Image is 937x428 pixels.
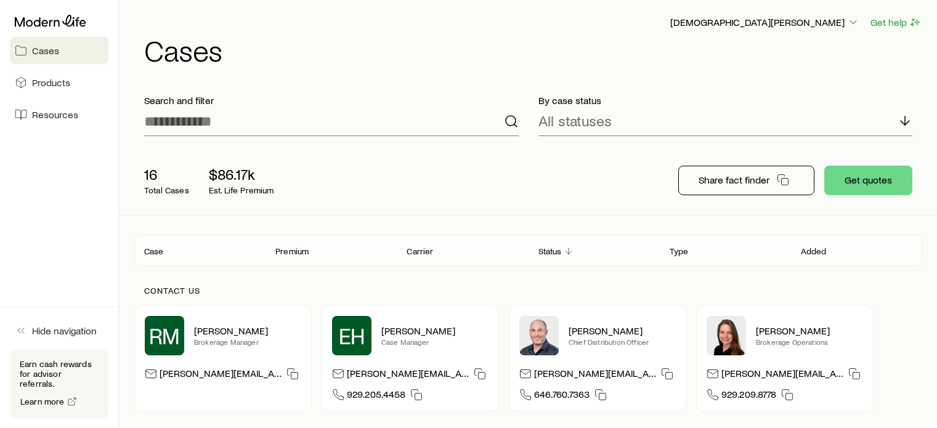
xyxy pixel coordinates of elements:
[519,316,559,355] img: Dan Pierson
[144,35,922,65] h1: Cases
[20,359,99,389] p: Earn cash rewards for advisor referrals.
[670,246,689,256] p: Type
[144,286,912,296] p: Contact us
[10,349,108,418] div: Earn cash rewards for advisor referrals.Learn more
[10,37,108,64] a: Cases
[534,388,590,405] span: 646.760.7363
[870,15,922,30] button: Get help
[670,16,859,28] p: [DEMOGRAPHIC_DATA][PERSON_NAME]
[801,246,827,256] p: Added
[407,246,433,256] p: Carrier
[538,94,913,107] p: By case status
[10,101,108,128] a: Resources
[538,246,562,256] p: Status
[194,337,301,347] p: Brokerage Manager
[10,317,108,344] button: Hide navigation
[32,325,97,337] span: Hide navigation
[699,174,769,186] p: Share fact finder
[569,337,676,347] p: Chief Distribution Officer
[381,325,489,337] p: [PERSON_NAME]
[149,323,181,348] span: RM
[134,235,922,266] div: Client cases
[347,388,405,405] span: 929.205.4458
[721,367,843,384] p: [PERSON_NAME][EMAIL_ADDRESS][DOMAIN_NAME]
[10,69,108,96] a: Products
[756,325,863,337] p: [PERSON_NAME]
[707,316,746,355] img: Ellen Wall
[569,325,676,337] p: [PERSON_NAME]
[721,388,776,405] span: 929.209.8778
[347,367,469,384] p: [PERSON_NAME][EMAIL_ADDRESS][DOMAIN_NAME]
[824,166,912,195] button: Get quotes
[32,76,70,89] span: Products
[194,325,301,337] p: [PERSON_NAME]
[538,112,612,129] p: All statuses
[20,397,65,406] span: Learn more
[144,166,189,183] p: 16
[32,44,59,57] span: Cases
[32,108,78,121] span: Resources
[381,337,489,347] p: Case Manager
[209,185,274,195] p: Est. Life Premium
[534,367,656,384] p: [PERSON_NAME][EMAIL_ADDRESS][DOMAIN_NAME]
[144,94,519,107] p: Search and filter
[339,323,365,348] span: EH
[144,246,164,256] p: Case
[160,367,282,384] p: [PERSON_NAME][EMAIL_ADDRESS][PERSON_NAME][DOMAIN_NAME]
[670,15,860,30] button: [DEMOGRAPHIC_DATA][PERSON_NAME]
[756,337,863,347] p: Brokerage Operations
[209,166,274,183] p: $86.17k
[144,185,189,195] p: Total Cases
[275,246,309,256] p: Premium
[678,166,814,195] button: Share fact finder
